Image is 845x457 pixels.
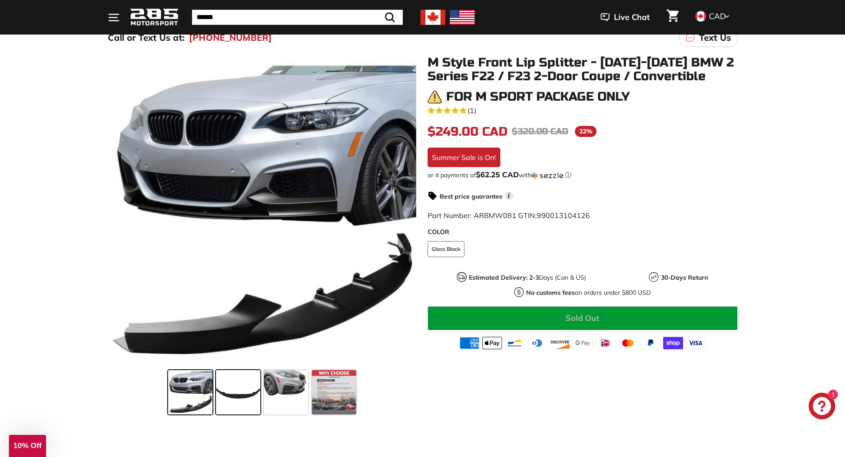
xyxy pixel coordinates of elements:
a: 5.0 rating (1 votes) [428,104,738,116]
p: on orders under $800 USD [526,288,651,297]
span: Sold Out [566,313,599,323]
img: american_express [460,337,479,349]
button: Sold Out [428,306,738,330]
img: warning.png [428,90,442,104]
strong: Best price guarantee [440,192,503,200]
div: Summer Sale is On! [428,148,500,167]
strong: 30-Days Return [661,273,708,281]
a: Text Us [679,28,738,47]
span: CAD [709,11,726,21]
strong: No customs fees [526,289,575,297]
span: Live Chat [614,12,650,23]
img: bancontact [505,337,525,349]
inbox-online-store-chat: Shopify online store chat [806,393,838,422]
img: shopify_pay [663,337,683,349]
img: discover [550,337,570,349]
img: google_pay [573,337,593,349]
span: i [505,191,513,200]
img: diners_club [527,337,547,349]
span: 990013104126 [537,211,590,220]
button: Live Chat [589,6,661,28]
span: (1) [468,105,476,116]
p: Days (Can & US) [469,273,586,282]
label: COLOR [428,227,738,237]
span: Part Number: ARBMW081 GTIN: [428,211,590,220]
a: [PHONE_NUMBER] [189,31,272,44]
p: Text Us [699,31,731,44]
div: 10% Off [9,435,46,457]
a: Cart [661,2,684,32]
p: Call or Text Us at: [108,31,185,44]
span: $249.00 CAD [428,124,507,139]
span: 10% Off [13,441,41,450]
h3: For M Sport Package only [446,90,630,104]
img: ideal [595,337,615,349]
img: paypal [641,337,660,349]
img: Sezzle [531,172,563,180]
div: or 4 payments of with [428,171,738,180]
input: Search [192,10,403,25]
span: 22% [575,126,597,137]
strong: Estimated Delivery: 2-3 [469,273,539,281]
img: Logo_285_Motorsport_areodynamics_components [130,7,179,28]
span: $320.00 CAD [512,126,568,137]
img: apple_pay [482,337,502,349]
img: visa [686,337,706,349]
img: master [618,337,638,349]
h1: M Style Front Lip Splitter - [DATE]-[DATE] BMW 2 Series F22 / F23 2-Door Coupe / Convertible [428,56,738,83]
div: or 4 payments of$62.25 CADwithSezzle Click to learn more about Sezzle [428,171,738,180]
span: $62.25 CAD [476,170,519,179]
